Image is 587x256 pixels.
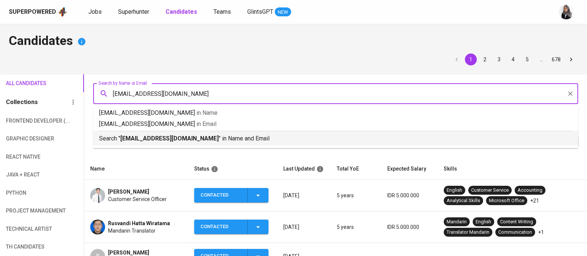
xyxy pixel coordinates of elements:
h4: Candidates [9,33,578,51]
span: Teams [213,8,231,15]
span: in Email [196,120,216,127]
span: in Name [196,109,218,116]
p: [DATE] [283,192,325,199]
p: [EMAIL_ADDRESS][DOMAIN_NAME] [99,120,572,129]
a: Teams [213,7,232,17]
span: NEW [275,9,291,16]
span: Project Management [6,206,45,216]
div: … [535,56,547,63]
span: GlintsGPT [247,8,273,15]
nav: pagination navigation [450,54,578,65]
p: IDR 5.000.000 [387,192,432,199]
p: IDR 5.000.000 [387,223,432,231]
img: app logo [58,6,68,17]
img: 9ea5dc28cb31b41d2d164e4b5bb3b1d4.png [90,188,105,203]
b: [EMAIL_ADDRESS][DOMAIN_NAME] [120,135,219,142]
div: Translator Mandarin [447,229,489,236]
span: Jobs [88,8,102,15]
div: Mandarin [447,218,467,226]
button: Go to page 4 [507,54,519,65]
div: Communication [498,229,532,236]
div: English [476,218,491,226]
button: Go to page 678 [550,54,563,65]
div: Superpowered [9,8,56,16]
button: Go to page 3 [493,54,505,65]
span: Mandarin Translator [108,227,156,234]
button: Go to page 5 [521,54,533,65]
button: Go to page 2 [479,54,491,65]
p: 5 years [337,192,375,199]
th: Last Updated [277,158,331,180]
a: Candidates [166,7,199,17]
p: [EMAIL_ADDRESS][DOMAIN_NAME] [99,108,572,117]
img: 3694117f48a5a48ebd9c6fe4777342d7.jpg [90,220,105,234]
div: Contacted [200,220,241,234]
div: Accounting [518,187,542,194]
th: Total YoE [331,158,381,180]
p: +21 [530,197,539,204]
button: page 1 [465,54,477,65]
div: Microsoft Office [489,197,524,204]
b: Candidates [166,8,197,15]
span: Customer Service Officer [108,195,167,203]
span: Java + React [6,170,45,179]
img: sinta.windasari@glints.com [559,4,574,19]
p: +1 [538,229,544,236]
h6: Collections [6,97,38,107]
span: TH candidates [6,242,45,252]
div: Analytical Skills [447,197,480,204]
div: Customer Service [471,187,509,194]
button: Contacted [194,220,268,234]
span: technical artist [6,224,45,234]
div: Contacted [200,188,241,202]
a: Superpoweredapp logo [9,6,68,17]
p: [DATE] [283,223,325,231]
button: Contacted [194,188,268,202]
a: Superhunter [118,7,151,17]
p: 5 years [337,223,375,231]
th: Status [188,158,277,180]
a: GlintsGPT NEW [247,7,291,17]
th: Name [84,158,188,180]
span: All Candidates [6,79,45,88]
span: python [6,188,45,198]
div: Content Writing [500,218,533,226]
a: Jobs [88,7,103,17]
th: Expected Salary [381,158,438,180]
span: [PERSON_NAME] [108,188,149,195]
span: React Native [6,152,45,162]
button: Clear [565,88,575,99]
span: Superhunter [118,8,149,15]
div: English [447,187,462,194]
span: Frontend Developer (... [6,116,45,126]
span: Rusvandi Hatta Wiratama [108,220,170,227]
button: Go to next page [565,54,577,65]
span: Graphic Designer [6,134,45,143]
p: Search " " in Name and Email [99,134,572,143]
